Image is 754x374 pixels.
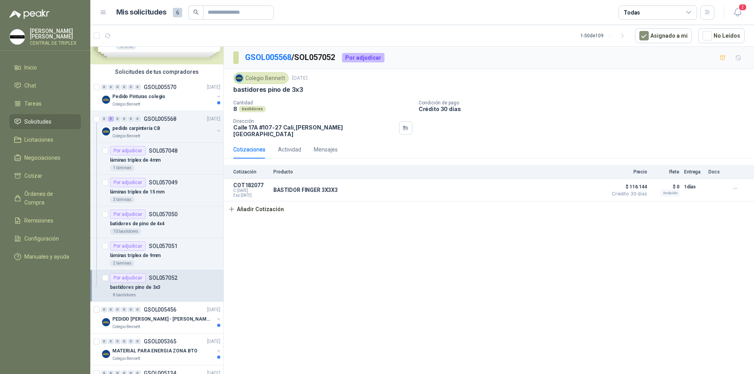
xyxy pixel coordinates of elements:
[128,339,134,344] div: 0
[112,125,160,132] p: pedido carpinteria CB
[121,339,127,344] div: 0
[233,193,269,198] span: Exp: [DATE]
[608,192,647,196] span: Crédito 30 días
[9,114,81,129] a: Solicitudes
[419,100,751,106] p: Condición de pago
[108,339,114,344] div: 0
[121,84,127,90] div: 0
[233,182,269,188] p: COT182077
[273,187,338,193] p: BASTIDOR FINGER 3X3X3
[239,106,266,112] div: bastidores
[698,28,745,43] button: No Leídos
[419,106,751,112] p: Crédito 30 días
[110,146,146,155] div: Por adjudicar
[144,307,176,312] p: GSOL005456
[235,74,243,82] img: Company Logo
[580,29,629,42] div: 1 - 50 de 109
[24,234,59,243] span: Configuración
[110,197,135,203] div: 3 láminas
[684,169,704,175] p: Entrega
[112,324,140,330] p: Colegio Bennett
[652,182,679,192] p: $ 0
[90,206,223,238] a: Por adjudicarSOL057050batidores de pino de 4x410 bastidores
[135,84,141,90] div: 0
[110,260,135,266] div: 2 laminas
[9,60,81,75] a: Inicio
[90,238,223,270] a: Por adjudicarSOL057051láminas triplex de 9mm2 laminas
[9,186,81,210] a: Órdenes de Compra
[101,339,107,344] div: 0
[90,175,223,206] a: Por adjudicarSOL057049láminas triplex de 15 mm3 láminas
[24,153,60,162] span: Negociaciones
[128,307,134,312] div: 0
[101,127,111,136] img: Company Logo
[101,349,111,359] img: Company Logo
[9,150,81,165] a: Negociaciones
[121,307,127,312] div: 0
[292,75,307,82] p: [DATE]
[24,81,36,90] span: Chat
[730,5,745,20] button: 2
[101,82,222,108] a: 0 0 0 0 0 0 GSOL005570[DATE] Company LogoPedido Pinturas colegioColegio Bennett
[149,212,178,217] p: SOL057050
[233,106,237,112] p: 8
[207,338,220,345] p: [DATE]
[149,275,178,281] p: SOL057052
[24,99,42,108] span: Tareas
[110,228,141,235] div: 10 bastidores
[90,64,223,79] div: Solicitudes de tus compradores
[112,133,140,139] p: Colegio Bennett
[144,339,176,344] p: GSOL005365
[108,116,114,122] div: 5
[24,117,51,126] span: Solicitudes
[314,145,338,154] div: Mensajes
[233,72,289,84] div: Colegio Bennett
[108,307,114,312] div: 0
[635,28,692,43] button: Asignado a mi
[101,114,222,139] a: 0 5 0 0 0 0 GSOL005568[DATE] Company Logopedido carpinteria CBColegio Bennett
[233,124,396,137] p: Calle 17A #107-27 Cali , [PERSON_NAME][GEOGRAPHIC_DATA]
[110,210,146,219] div: Por adjudicar
[233,119,396,124] p: Dirección
[101,317,111,327] img: Company Logo
[24,171,42,180] span: Cotizar
[278,145,301,154] div: Actividad
[101,305,222,330] a: 0 0 0 0 0 0 GSOL005456[DATE] Company LogoPEDIDO [PERSON_NAME] - [PERSON_NAME]Colegio Bennett
[112,93,165,100] p: Pedido Pinturas colegio
[24,216,53,225] span: Remisiones
[110,188,165,196] p: láminas triplex de 15 mm
[90,143,223,175] a: Por adjudicarSOL057048láminas triplex de 4mm1 láminas
[10,29,25,44] img: Company Logo
[9,78,81,93] a: Chat
[116,7,167,18] h1: Mis solicitudes
[108,84,114,90] div: 0
[128,84,134,90] div: 0
[112,101,140,108] p: Colegio Bennett
[135,339,141,344] div: 0
[233,100,412,106] p: Cantidad
[101,84,107,90] div: 0
[101,337,222,362] a: 0 0 0 0 0 0 GSOL005365[DATE] Company LogoMATERIAL PARA ENERGIA ZONA BTOColegio Bennett
[608,182,647,192] span: $ 116.144
[342,53,384,62] div: Por adjudicar
[110,178,146,187] div: Por adjudicar
[115,116,121,122] div: 0
[24,135,53,144] span: Licitaciones
[112,347,197,355] p: MATERIAL PARA ENERGIA ZONA BTO
[144,116,176,122] p: GSOL005568
[149,148,178,153] p: SOL057048
[135,116,141,122] div: 0
[207,84,220,91] p: [DATE]
[233,86,303,94] p: bastidores pino de 3x3
[128,116,134,122] div: 0
[233,169,269,175] p: Cotización
[149,243,178,249] p: SOL057051
[149,180,178,185] p: SOL057049
[684,182,704,192] p: 1 días
[121,116,127,122] div: 0
[30,28,81,39] p: [PERSON_NAME] [PERSON_NAME]
[110,252,161,259] p: láminas triplex de 9mm
[207,306,220,314] p: [DATE]
[9,168,81,183] a: Cotizar
[24,252,69,261] span: Manuales y ayuda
